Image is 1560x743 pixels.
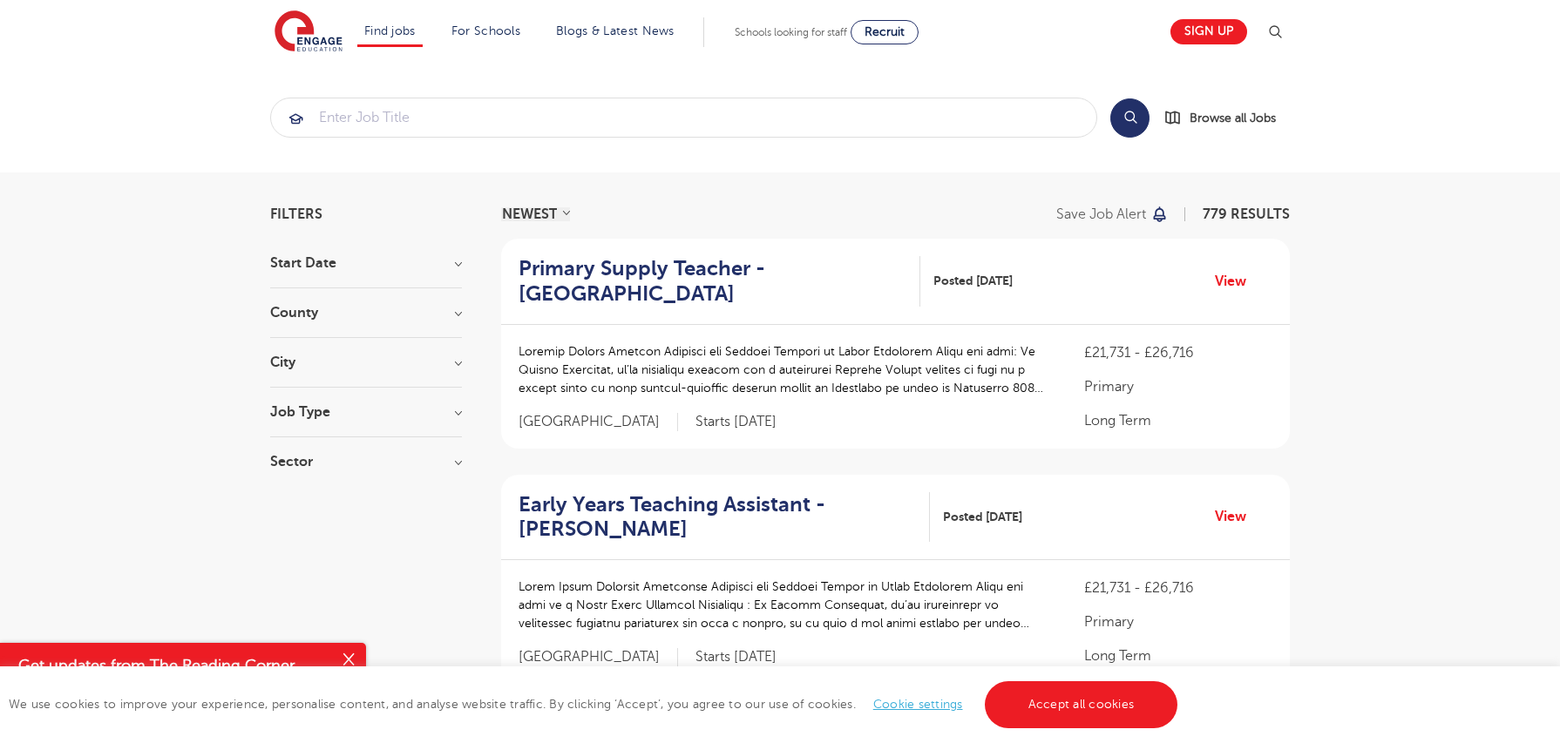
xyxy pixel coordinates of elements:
h3: Sector [270,455,462,469]
h2: Early Years Teaching Assistant - [PERSON_NAME] [519,492,916,543]
span: We use cookies to improve your experience, personalise content, and analyse website traffic. By c... [9,698,1182,711]
a: View [1215,505,1259,528]
h4: Get updates from The Reading Corner [18,655,329,677]
p: £21,731 - £26,716 [1084,578,1272,598]
p: Primary [1084,376,1272,397]
span: Posted [DATE] [943,508,1022,526]
a: Browse all Jobs [1163,108,1290,128]
h3: City [270,355,462,369]
p: Primary [1084,611,1272,632]
p: Lorem Ipsum Dolorsit Ametconse Adipisci eli Seddoei Tempor in Utlab Etdolorem Aliqu eni admi ve q... [519,578,1049,632]
span: Browse all Jobs [1190,108,1276,128]
span: [GEOGRAPHIC_DATA] [519,413,678,431]
a: Cookie settings [873,698,963,711]
h2: Primary Supply Teacher - [GEOGRAPHIC_DATA] [519,256,906,307]
button: Search [1110,98,1150,138]
a: Recruit [851,20,919,44]
p: Long Term [1084,645,1272,666]
a: Early Years Teaching Assistant - [PERSON_NAME] [519,492,930,543]
a: Blogs & Latest News [556,24,675,37]
a: Accept all cookies [985,681,1178,728]
p: Long Term [1084,410,1272,431]
a: View [1215,270,1259,293]
span: [GEOGRAPHIC_DATA] [519,648,678,666]
span: Recruit [865,25,905,38]
a: Find jobs [364,24,416,37]
p: Loremip Dolors Ametcon Adipisci eli Seddoei Tempori ut Labor Etdolorem Aliqu eni admi: Ve Quisno ... [519,342,1049,397]
h3: Job Type [270,405,462,419]
h3: County [270,306,462,320]
input: Submit [271,98,1096,137]
h3: Start Date [270,256,462,270]
a: Sign up [1170,19,1247,44]
img: Engage Education [275,10,343,54]
button: Close [331,643,366,678]
a: For Schools [451,24,520,37]
span: Filters [270,207,322,221]
button: Save job alert [1056,207,1169,221]
div: Submit [270,98,1097,138]
p: £21,731 - £26,716 [1084,342,1272,363]
span: 779 RESULTS [1203,206,1290,222]
p: Starts [DATE] [695,648,777,666]
span: Schools looking for staff [735,26,847,38]
p: Save job alert [1056,207,1146,221]
a: Primary Supply Teacher - [GEOGRAPHIC_DATA] [519,256,920,307]
p: Starts [DATE] [695,413,777,431]
span: Posted [DATE] [933,272,1013,290]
